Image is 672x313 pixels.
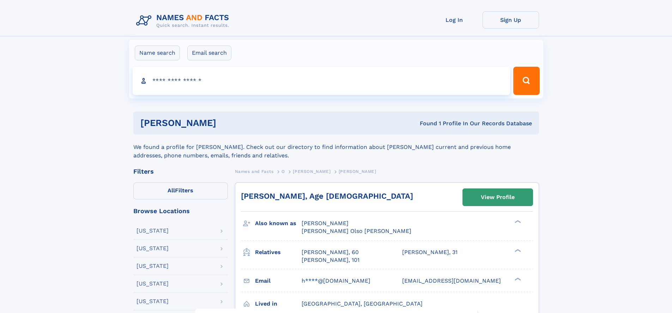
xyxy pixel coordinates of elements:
[463,189,533,206] a: View Profile
[133,182,228,199] label: Filters
[513,219,521,224] div: ❯
[513,67,539,95] button: Search Button
[281,169,285,174] span: O
[302,256,359,264] a: [PERSON_NAME], 101
[293,169,331,174] span: [PERSON_NAME]
[293,167,331,176] a: [PERSON_NAME]
[339,169,376,174] span: [PERSON_NAME]
[255,217,302,229] h3: Also known as
[513,277,521,281] div: ❯
[133,134,539,160] div: We found a profile for [PERSON_NAME]. Check out our directory to find information about [PERSON_N...
[281,167,285,176] a: O
[137,281,169,287] div: [US_STATE]
[133,208,228,214] div: Browse Locations
[302,300,423,307] span: [GEOGRAPHIC_DATA], [GEOGRAPHIC_DATA]
[241,192,413,200] a: [PERSON_NAME], Age [DEMOGRAPHIC_DATA]
[137,263,169,269] div: [US_STATE]
[426,11,483,29] a: Log In
[168,187,175,194] span: All
[133,11,235,30] img: Logo Names and Facts
[135,46,180,60] label: Name search
[302,228,411,234] span: [PERSON_NAME] Olso [PERSON_NAME]
[513,248,521,253] div: ❯
[137,299,169,304] div: [US_STATE]
[140,119,318,127] h1: [PERSON_NAME]
[302,248,359,256] a: [PERSON_NAME], 60
[481,189,515,205] div: View Profile
[255,246,302,258] h3: Relatives
[483,11,539,29] a: Sign Up
[235,167,274,176] a: Names and Facts
[255,275,302,287] h3: Email
[133,168,228,175] div: Filters
[302,220,349,227] span: [PERSON_NAME]
[137,246,169,251] div: [US_STATE]
[187,46,231,60] label: Email search
[133,67,510,95] input: search input
[137,228,169,234] div: [US_STATE]
[318,120,532,127] div: Found 1 Profile In Our Records Database
[402,248,458,256] a: [PERSON_NAME], 31
[402,277,501,284] span: [EMAIL_ADDRESS][DOMAIN_NAME]
[255,298,302,310] h3: Lived in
